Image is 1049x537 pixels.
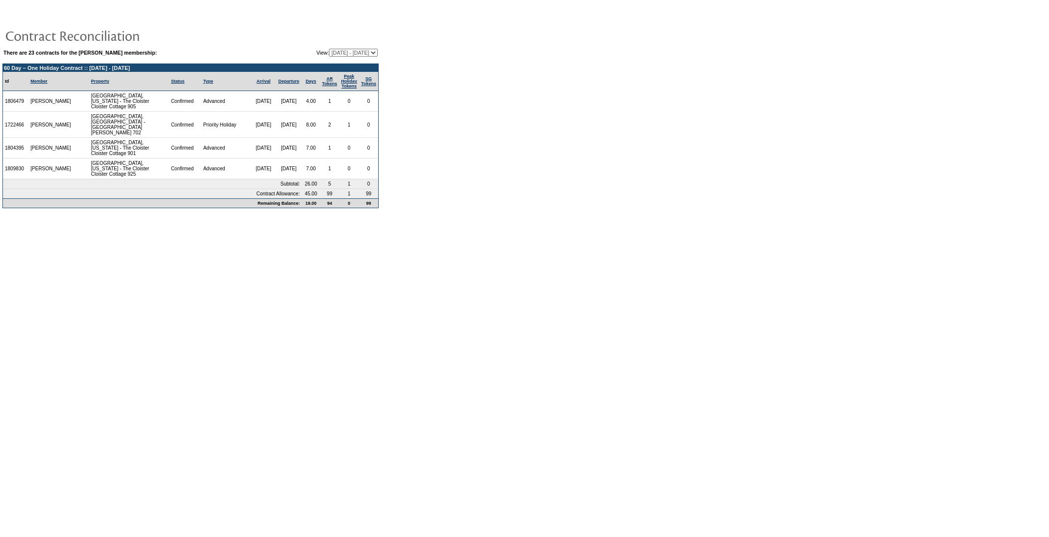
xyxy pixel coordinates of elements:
[276,112,302,138] td: [DATE]
[341,74,358,89] a: Peak HolidayTokens
[30,79,48,84] a: Member
[302,91,320,112] td: 4.00
[359,158,378,179] td: 0
[359,91,378,112] td: 0
[5,26,202,45] img: pgTtlContractReconciliation.gif
[339,112,360,138] td: 1
[359,198,378,208] td: 99
[251,158,275,179] td: [DATE]
[359,138,378,158] td: 0
[3,138,29,158] td: 1804395
[201,158,251,179] td: Advanced
[169,138,202,158] td: Confirmed
[201,138,251,158] td: Advanced
[169,91,202,112] td: Confirmed
[339,179,360,189] td: 1
[29,158,73,179] td: [PERSON_NAME]
[320,179,339,189] td: 5
[251,112,275,138] td: [DATE]
[320,189,339,198] td: 99
[3,158,29,179] td: 1809830
[302,189,320,198] td: 45.00
[359,112,378,138] td: 0
[339,189,360,198] td: 1
[89,138,169,158] td: [GEOGRAPHIC_DATA], [US_STATE] - The Cloister Cloister Cottage 901
[302,138,320,158] td: 7.00
[169,112,202,138] td: Confirmed
[339,138,360,158] td: 0
[305,79,316,84] a: Days
[276,158,302,179] td: [DATE]
[3,198,302,208] td: Remaining Balance:
[278,79,300,84] a: Departure
[302,198,320,208] td: 19.00
[359,179,378,189] td: 0
[169,158,202,179] td: Confirmed
[302,179,320,189] td: 26.00
[201,91,251,112] td: Advanced
[89,91,169,112] td: [GEOGRAPHIC_DATA], [US_STATE] - The Cloister Cloister Cottage 905
[320,198,339,208] td: 94
[91,79,109,84] a: Property
[339,198,360,208] td: 0
[89,112,169,138] td: [GEOGRAPHIC_DATA], [GEOGRAPHIC_DATA] - [GEOGRAPHIC_DATA] [PERSON_NAME] 702
[29,138,73,158] td: [PERSON_NAME]
[339,158,360,179] td: 0
[322,76,337,86] a: ARTokens
[171,79,185,84] a: Status
[29,112,73,138] td: [PERSON_NAME]
[276,138,302,158] td: [DATE]
[251,138,275,158] td: [DATE]
[3,64,378,72] td: 60 Day – One Holiday Contract :: [DATE] - [DATE]
[320,138,339,158] td: 1
[320,91,339,112] td: 1
[3,189,302,198] td: Contract Allowance:
[359,189,378,198] td: 99
[3,112,29,138] td: 1722466
[3,179,302,189] td: Subtotal:
[320,112,339,138] td: 2
[201,112,251,138] td: Priority Holiday
[3,72,29,91] td: Id
[29,91,73,112] td: [PERSON_NAME]
[276,91,302,112] td: [DATE]
[203,79,213,84] a: Type
[89,158,169,179] td: [GEOGRAPHIC_DATA], [US_STATE] - The Cloister Cloister Cottage 925
[271,49,378,57] td: View:
[320,158,339,179] td: 1
[361,76,376,86] a: SGTokens
[3,91,29,112] td: 1806479
[302,158,320,179] td: 7.00
[256,79,270,84] a: Arrival
[3,50,157,56] b: There are 23 contracts for the [PERSON_NAME] membership:
[339,91,360,112] td: 0
[302,112,320,138] td: 8.00
[251,91,275,112] td: [DATE]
